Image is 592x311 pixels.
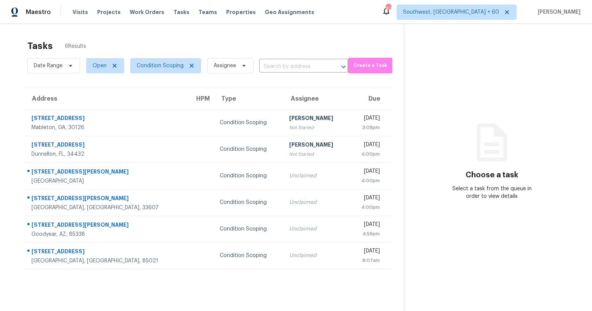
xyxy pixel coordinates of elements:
div: Unclaimed [289,172,343,180]
div: 4:59pm [355,230,379,238]
div: [DATE] [355,141,379,150]
span: 6 Results [65,43,86,50]
div: Condition Scoping [220,119,277,126]
div: 4:00pm [355,150,379,158]
span: Open [93,62,107,69]
button: Create a Task [348,58,392,73]
div: [PERSON_NAME] [289,114,343,124]
div: [GEOGRAPHIC_DATA], [GEOGRAPHIC_DATA], 85021 [31,257,183,265]
h2: Tasks [27,42,53,50]
input: Search by address [259,61,327,73]
div: [DATE] [355,221,379,230]
div: [DATE] [355,194,379,204]
h3: Choose a task [466,171,518,179]
div: [DATE] [355,247,379,257]
div: Unclaimed [289,252,343,259]
div: Select a task from the queue in order to view details [448,185,536,200]
div: [DATE] [355,114,379,124]
th: Due [349,88,391,109]
div: Condition Scoping [220,225,277,233]
div: Unclaimed [289,225,343,233]
div: [STREET_ADDRESS] [31,114,183,124]
span: Date Range [34,62,63,69]
div: Dunnellon, FL, 34432 [31,150,183,158]
th: Address [24,88,189,109]
div: [DATE] [355,167,379,177]
span: Maestro [26,8,51,16]
div: [STREET_ADDRESS] [31,248,183,257]
span: Projects [97,8,121,16]
span: Geo Assignments [265,8,314,16]
span: Tasks [173,9,189,15]
span: Properties [226,8,256,16]
div: Goodyear, AZ, 85338 [31,230,183,238]
th: Assignee [283,88,349,109]
div: 4:00pm [355,204,379,211]
div: Condition Scoping [220,199,277,206]
th: HPM [189,88,214,109]
span: Visits [72,8,88,16]
div: Not Started [289,150,343,158]
div: [STREET_ADDRESS] [31,141,183,150]
div: [PERSON_NAME] [289,141,343,150]
span: Southwest, [GEOGRAPHIC_DATA] + 60 [403,8,499,16]
div: [STREET_ADDRESS][PERSON_NAME] [31,221,183,230]
div: 4:00pm [355,177,379,185]
div: [STREET_ADDRESS][PERSON_NAME] [31,194,183,204]
span: Create a Task [352,61,389,70]
div: [GEOGRAPHIC_DATA] [31,177,183,185]
div: Unclaimed [289,199,343,206]
div: 605 [386,5,391,12]
div: Condition Scoping [220,145,277,153]
span: Work Orders [130,8,164,16]
div: Not Started [289,124,343,131]
div: [GEOGRAPHIC_DATA], [GEOGRAPHIC_DATA], 33607 [31,204,183,212]
div: 8:07am [355,257,379,264]
th: Type [214,88,283,109]
div: 3:08pm [355,124,379,131]
div: Condition Scoping [220,252,277,259]
span: Condition Scoping [137,62,184,69]
span: [PERSON_NAME] [535,8,581,16]
span: Teams [198,8,217,16]
div: Mableton, GA, 30126 [31,124,183,131]
div: Condition Scoping [220,172,277,180]
div: [STREET_ADDRESS][PERSON_NAME] [31,168,183,177]
span: Assignee [214,62,236,69]
button: Open [338,62,349,72]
